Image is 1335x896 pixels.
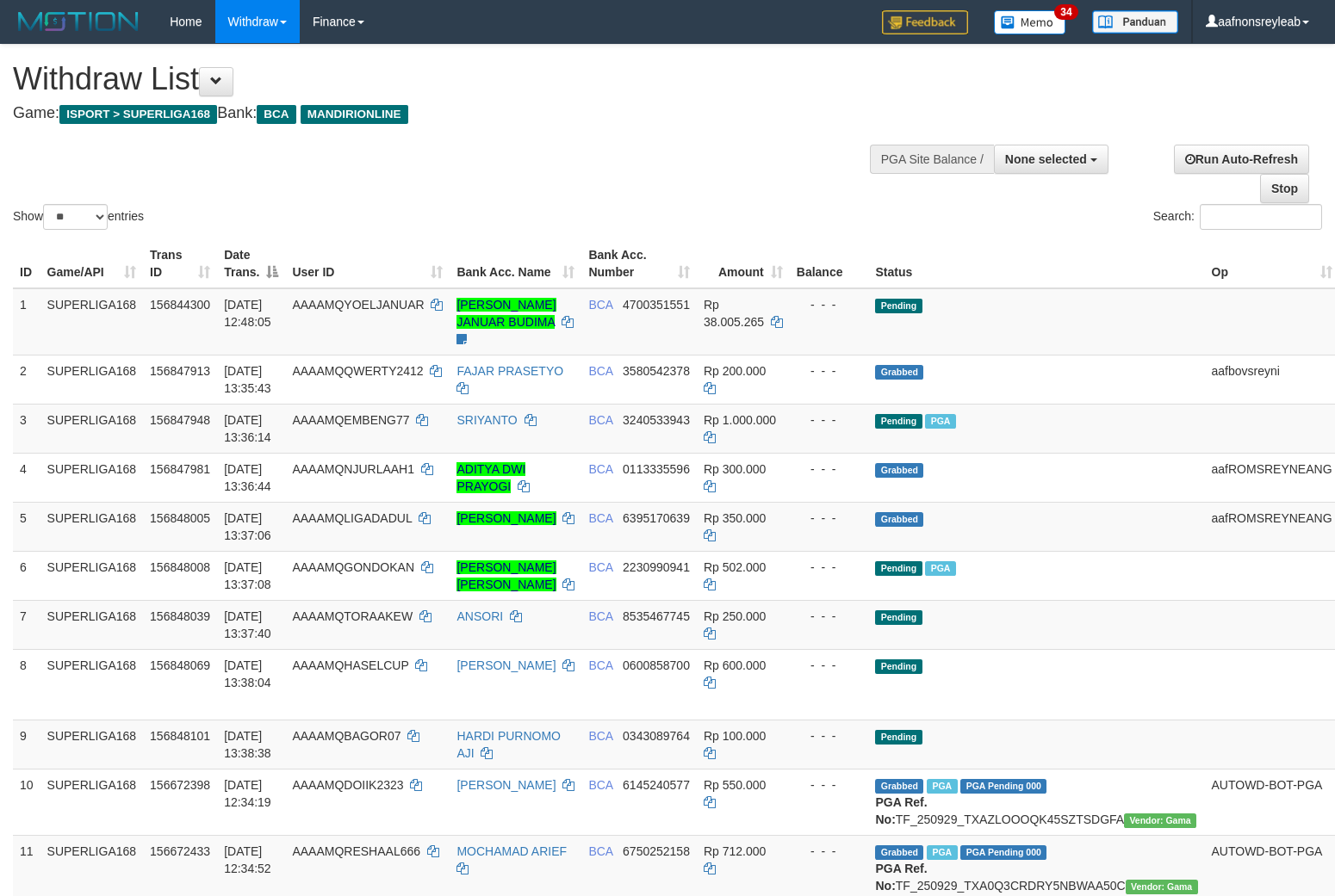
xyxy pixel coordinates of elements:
span: BCA [588,462,612,476]
span: AAAAMQLIGADADUL [292,511,412,525]
span: Pending [875,659,922,674]
span: Pending [875,561,922,576]
div: - - - [797,657,862,674]
td: 2 [13,355,40,404]
span: Rp 550.000 [704,778,766,792]
td: 8 [13,649,40,720]
span: MANDIRIONLINE [301,105,408,124]
span: PGA Pending [960,845,1046,860]
span: Copy 0113335596 to clipboard [623,462,690,476]
span: Marked by aafsoycanthlai [925,561,955,576]
th: Bank Acc. Number: activate to sort column ascending [581,239,697,288]
span: Rp 600.000 [704,658,766,672]
td: 6 [13,551,40,600]
input: Search: [1200,204,1322,230]
label: Show entries [13,204,144,230]
span: AAAAMQEMBENG77 [292,413,409,427]
a: [PERSON_NAME] [456,658,556,672]
th: Amount: activate to sort column ascending [697,239,790,288]
span: Grabbed [875,845,923,860]
div: - - - [797,843,862,860]
span: Copy 6750252158 to clipboard [623,844,690,858]
span: Copy 6395170639 to clipboard [623,511,690,525]
td: 10 [13,769,40,835]
span: AAAAMQTORAAKEW [292,609,413,623]
b: PGA Ref. No: [875,862,927,893]
div: - - - [797,727,862,745]
th: ID [13,239,40,288]
span: [DATE] 13:36:44 [224,462,271,493]
span: AAAAMQRESHAAL666 [292,844,420,858]
span: [DATE] 13:38:38 [224,729,271,760]
a: [PERSON_NAME] JANUAR BUDIMA [456,298,556,329]
th: Balance [790,239,869,288]
td: TF_250929_TXAZLOOOQK45SZTSDGFA [868,769,1204,835]
span: Marked by aafsoycanthlai [925,414,955,429]
select: Showentries [43,204,108,230]
td: SUPERLIGA168 [40,404,144,453]
td: SUPERLIGA168 [40,453,144,502]
span: AAAAMQGONDOKAN [292,560,414,574]
div: - - - [797,362,862,380]
td: 3 [13,404,40,453]
span: AAAAMQNJURLAAH1 [292,462,414,476]
td: SUPERLIGA168 [40,288,144,355]
span: Grabbed [875,365,923,380]
td: 5 [13,502,40,551]
span: Rp 38.005.265 [704,298,764,329]
span: 156844300 [150,298,210,312]
span: Copy 2230990941 to clipboard [623,560,690,574]
span: Pending [875,730,922,745]
span: Rp 200.000 [704,364,766,378]
a: [PERSON_NAME] [PERSON_NAME] [456,560,556,591]
span: BCA [588,364,612,378]
span: BCA [588,298,612,312]
td: 1 [13,288,40,355]
span: Vendor URL: https://trx31.1velocity.biz [1124,813,1196,828]
span: Copy 8535467745 to clipboard [623,609,690,623]
h4: Game: Bank: [13,105,872,122]
span: BCA [257,105,295,124]
span: BCA [588,844,612,858]
th: Date Trans.: activate to sort column descending [217,239,285,288]
span: BCA [588,729,612,743]
span: Grabbed [875,463,923,478]
span: AAAAMQYOELJANUAR [292,298,424,312]
span: PGA Pending [960,779,1046,794]
td: SUPERLIGA168 [40,769,144,835]
span: Rp 350.000 [704,511,766,525]
span: AAAAMQDOIIK2323 [292,778,403,792]
span: Copy 0343089764 to clipboard [623,729,690,743]
span: AAAAMQHASELCUP [292,658,408,672]
span: [DATE] 13:36:14 [224,413,271,444]
span: Copy 4700351551 to clipboard [623,298,690,312]
th: Trans ID: activate to sort column ascending [143,239,217,288]
span: Rp 1.000.000 [704,413,776,427]
span: 156848101 [150,729,210,743]
span: 156848039 [150,609,210,623]
th: User ID: activate to sort column ascending [285,239,450,288]
label: Search: [1153,204,1322,230]
span: [DATE] 13:37:06 [224,511,271,542]
span: Marked by aafsoycanthlai [927,779,957,794]
span: Rp 712.000 [704,844,766,858]
span: 156847913 [150,364,210,378]
img: panduan.png [1092,10,1178,34]
b: PGA Ref. No: [875,795,927,826]
a: MOCHAMAD ARIEF [456,844,567,858]
a: [PERSON_NAME] [456,778,556,792]
span: 156672398 [150,778,210,792]
td: 9 [13,720,40,769]
td: SUPERLIGA168 [40,355,144,404]
span: Copy 3240533943 to clipboard [623,413,690,427]
span: Copy 3580542378 to clipboard [623,364,690,378]
span: Pending [875,414,922,429]
button: None selected [994,145,1108,174]
span: Rp 250.000 [704,609,766,623]
img: Button%20Memo.svg [994,10,1066,34]
td: SUPERLIGA168 [40,502,144,551]
span: Rp 100.000 [704,729,766,743]
span: AAAAMQBAGOR07 [292,729,400,743]
div: - - - [797,608,862,625]
span: Vendor URL: https://trx31.1velocity.biz [1126,880,1198,894]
